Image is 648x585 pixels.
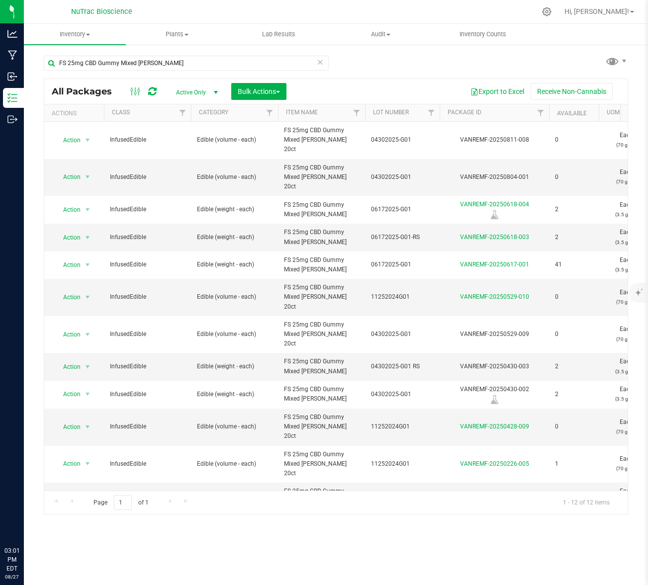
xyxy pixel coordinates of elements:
[605,357,648,376] span: Each
[52,110,100,117] div: Actions
[460,261,529,268] a: VANREMF-20250617-001
[284,228,359,247] span: FS 25mg CBD Gummy Mixed [PERSON_NAME]
[54,170,81,184] span: Action
[317,56,324,69] span: Clear
[54,387,81,401] span: Action
[110,390,185,399] span: InfusedEdible
[555,495,618,510] span: 1 - 12 of 12 items
[85,495,157,510] span: Page of 1
[438,209,551,219] div: Lab Sample
[460,201,529,208] a: VANREMF-20250618-004
[605,394,648,404] p: (3.5 g ea.)
[44,56,329,71] input: Search Package ID, Item Name, SKU, Lot or Part Number...
[555,330,593,339] span: 0
[284,487,359,505] span: FS 25mg CBD Gummy Mixed [PERSON_NAME]
[438,394,551,404] div: Lab Sample
[197,330,272,339] span: Edible (volume - each)
[54,360,81,374] span: Action
[371,292,434,302] span: 11252024G01
[555,135,593,145] span: 0
[555,362,593,371] span: 2
[7,93,17,103] inline-svg: Inventory
[110,135,185,145] span: InfusedEdible
[605,487,648,505] span: Each
[126,24,228,45] a: Plants
[371,205,434,214] span: 06172025-G01
[564,7,629,15] span: Hi, [PERSON_NAME]!
[249,30,309,39] span: Lab Results
[71,7,132,16] span: NuTrac Bioscience
[373,109,409,116] a: Lot Number
[10,505,40,535] iframe: Resource center
[82,133,94,147] span: select
[605,167,648,186] span: Each
[438,172,551,182] div: VANREMF-20250804-001
[24,30,126,39] span: Inventory
[197,362,272,371] span: Edible (weight - each)
[284,283,359,312] span: FS 25mg CBD Gummy Mixed [PERSON_NAME] 20ct
[605,255,648,274] span: Each
[605,238,648,247] p: (3.5 g ea.)
[110,459,185,469] span: InfusedEdible
[7,72,17,82] inline-svg: Inbound
[438,135,551,145] div: VANREMF-20250811-008
[284,126,359,155] span: FS 25mg CBD Gummy Mixed [PERSON_NAME] 20ct
[605,427,648,436] p: (70 g ea.)
[371,362,434,371] span: 04302025-G01 RS
[54,133,81,147] span: Action
[555,260,593,269] span: 41
[438,362,551,371] div: VANREMF-20250430-003
[438,385,551,404] div: VANREMF-20250430-002
[605,288,648,307] span: Each
[114,495,132,510] input: 1
[110,422,185,431] span: InfusedEdible
[605,297,648,307] p: (70 g ea.)
[82,490,94,503] span: select
[541,7,553,16] div: Manage settings
[7,50,17,60] inline-svg: Manufacturing
[605,325,648,343] span: Each
[371,459,434,469] span: 11252024G01
[54,290,81,304] span: Action
[82,420,94,434] span: select
[197,172,272,182] span: Edible (volume - each)
[371,260,434,269] span: 06172025-G01
[54,258,81,272] span: Action
[284,200,359,219] span: FS 25mg CBD Gummy Mixed [PERSON_NAME]
[126,30,227,39] span: Plants
[197,233,272,242] span: Edible (weight - each)
[605,464,648,473] p: (70 g ea.)
[284,450,359,479] span: FS 25mg CBD Gummy Mixed [PERSON_NAME] 20ct
[231,83,286,100] button: Bulk Actions
[7,29,17,39] inline-svg: Analytics
[197,135,272,145] span: Edible (volume - each)
[82,290,94,304] span: select
[605,210,648,219] p: (3.5 g ea.)
[605,228,648,247] span: Each
[284,357,359,376] span: FS 25mg CBD Gummy Mixed [PERSON_NAME]
[54,420,81,434] span: Action
[605,454,648,473] span: Each
[82,387,94,401] span: select
[228,24,330,45] a: Lab Results
[110,172,185,182] span: InfusedEdible
[197,459,272,469] span: Edible (volume - each)
[82,360,94,374] span: select
[175,104,191,121] a: Filter
[110,362,185,371] span: InfusedEdible
[82,457,94,471] span: select
[555,459,593,469] span: 1
[82,328,94,341] span: select
[349,104,365,121] a: Filter
[605,177,648,186] p: (70 g ea.)
[54,328,81,341] span: Action
[464,83,531,100] button: Export to Excel
[197,260,272,269] span: Edible (weight - each)
[533,104,549,121] a: Filter
[284,320,359,349] span: FS 25mg CBD Gummy Mixed [PERSON_NAME] 20ct
[557,110,587,117] a: Available
[7,114,17,124] inline-svg: Outbound
[286,109,318,116] a: Item Name
[54,490,81,503] span: Action
[4,546,19,573] p: 03:01 PM EDT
